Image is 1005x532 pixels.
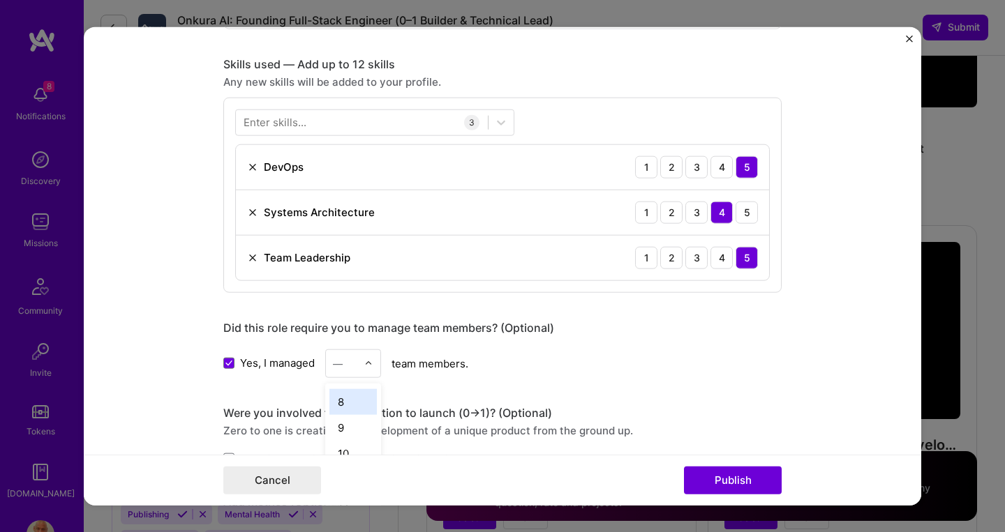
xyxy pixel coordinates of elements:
[264,205,375,220] div: Systems Architecture
[329,388,377,414] div: 8
[223,320,782,335] div: Did this role require you to manage team members? (Optional)
[223,466,321,494] button: Cancel
[264,250,350,265] div: Team Leadership
[247,161,258,172] img: Remove
[464,114,479,130] div: 3
[906,35,913,50] button: Close
[710,201,733,223] div: 4
[247,206,258,218] img: Remove
[223,349,782,377] div: team members.
[333,356,343,370] div: —
[264,160,304,174] div: DevOps
[685,155,708,178] div: 3
[329,414,377,440] div: 9
[244,115,306,130] div: Enter skills...
[223,423,782,437] div: Zero to one is creation and development of a unique product from the ground up.
[635,155,657,178] div: 1
[223,74,782,89] div: Any new skills will be added to your profile.
[660,201,683,223] div: 2
[736,246,758,268] div: 5
[685,201,708,223] div: 3
[736,201,758,223] div: 5
[247,252,258,263] img: Remove
[660,155,683,178] div: 2
[684,466,782,494] button: Publish
[364,359,373,367] img: drop icon
[240,356,315,370] span: Yes, I managed
[710,155,733,178] div: 4
[329,440,377,466] div: 10
[223,405,782,420] div: Were you involved from inception to launch (0 -> 1)? (Optional)
[685,246,708,268] div: 3
[736,155,758,178] div: 5
[635,201,657,223] div: 1
[710,246,733,268] div: 4
[223,56,782,71] div: Skills used — Add up to 12 skills
[240,451,463,466] span: I was involved in zero to one with this project
[635,246,657,268] div: 1
[660,246,683,268] div: 2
